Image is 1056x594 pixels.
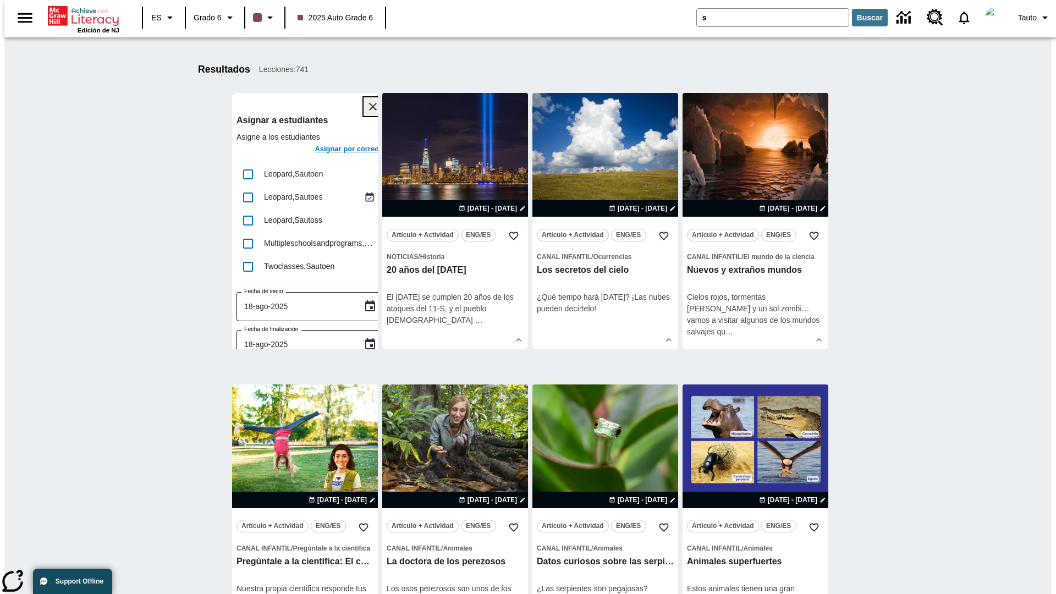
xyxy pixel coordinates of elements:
div: lesson details [683,93,828,349]
button: Asignar por correo [311,142,382,158]
button: 22 jul - 22 jul Elegir fechas [457,495,528,505]
h3: 20 años del 11 de septiembre [387,265,524,276]
button: Añadir a mis Favoritas [504,226,524,246]
a: Centro de información [890,3,920,33]
button: 22 jul - 22 jul Elegir fechas [757,495,828,505]
button: Artículo + Actividad [537,229,609,241]
span: Canal Infantil [687,253,741,261]
span: Tema: Canal Infantil/Animales [687,542,824,554]
div: Leopard, Sautoen [264,168,378,180]
span: Animales [743,544,772,552]
h3: Pregúntale a la científica: El cuerpo humano [237,556,373,568]
span: Tema: Canal Infantil/Ocurrencias [537,251,674,262]
span: Animales [443,544,472,552]
h3: La doctora de los perezosos [387,556,524,568]
button: Artículo + Actividad [387,229,459,241]
span: Tema: Noticias/Historia [387,251,524,262]
p: Asigne a los estudiantes [237,131,382,142]
button: Ver más [661,332,677,348]
button: 22 jul - 22 jul Elegir fechas [607,495,678,505]
h3: Datos curiosos sobre las serpientes [537,556,674,568]
span: Support Offline [56,577,103,585]
span: ENG/ES [766,229,791,241]
span: Leopard , Sautoes [264,193,323,201]
label: Fecha de finalización [244,325,299,333]
span: Artículo + Actividad [542,229,604,241]
span: 2025 Auto Grade 6 [298,12,373,24]
h3: Nuevos y extraños mundos [687,265,824,276]
span: Tauto [1018,12,1037,24]
button: Grado: Grado 6, Elige un grado [189,8,241,28]
button: Asignado 18 ago al 18 ago [361,189,378,206]
button: Añadir a mis Favoritas [504,518,524,537]
span: Artículo + Actividad [692,229,754,241]
div: Leopard, Sautoss [264,215,378,226]
span: Tema: Canal Infantil/Animales [537,542,674,554]
button: Choose date, selected date is 18 ago 2025 [359,333,381,355]
span: ENG/ES [616,229,641,241]
span: Tema: Canal Infantil/El mundo de la ciencia [687,251,824,262]
span: … [725,327,733,336]
span: ES [151,12,162,24]
div: Leopard, Sautoes [264,191,361,203]
div: El [DATE] se cumplen 20 años de los ataques del 11-S, y el pueblo [DEMOGRAPHIC_DATA] [387,291,524,326]
span: Twoclasses , Sautoen [264,262,334,271]
button: ENG/ES [611,520,646,532]
button: Abrir el menú lateral [9,2,41,34]
span: [DATE] - [DATE] [768,495,817,505]
span: Historia [420,253,445,261]
span: Canal Infantil [237,544,291,552]
button: ENG/ES [461,520,496,532]
button: ENG/ES [761,229,796,241]
span: / [591,544,593,552]
div: Cielos rojos, tormentas [PERSON_NAME] y un sol zombi… vamos a visitar algunos de los mundos salva... [687,291,824,338]
span: [DATE] - [DATE] [768,204,817,213]
a: Notificaciones [950,3,978,32]
input: DD-MMMM-YYYY [237,330,355,359]
span: Artículo + Actividad [241,520,304,532]
button: ENG/ES [611,229,646,241]
span: [DATE] - [DATE] [468,204,517,213]
button: ENG/ES [311,520,346,532]
span: Leopard , Sautoss [264,216,322,224]
span: / [418,253,420,261]
div: Portada [48,4,119,34]
span: … [475,316,483,324]
span: Tema: Canal Infantil/Pregúntale a la científica [237,542,373,554]
a: Centro de recursos, Se abrirá en una pestaña nueva. [920,3,950,32]
span: Multipleschoolsandprograms , Sautoen [264,238,393,248]
span: El mundo de la ciencia [743,253,814,261]
span: [DATE] - [DATE] [618,204,667,213]
div: Twoclasses, Sautoen [264,261,378,272]
span: Grado 6 [194,12,222,24]
span: [DATE] - [DATE] [317,495,367,505]
span: Ocurrencias [593,253,631,261]
span: Artículo + Actividad [542,520,604,532]
button: Añadir a mis Favoritas [804,518,824,537]
span: Canal Infantil [687,544,741,552]
div: lesson details [382,93,528,349]
button: ENG/ES [461,229,496,241]
span: / [441,544,443,552]
span: Lecciones : 741 [259,64,309,75]
span: Canal Infantil [537,544,591,552]
button: Artículo + Actividad [687,229,759,241]
button: 22 jul - 22 jul Elegir fechas [757,204,828,213]
button: Escoja un nuevo avatar [978,3,1014,32]
span: / [291,544,293,552]
span: / [741,253,743,261]
span: Canal Infantil [387,544,441,552]
span: ENG/ES [766,520,791,532]
button: 22 jul - 22 jul Elegir fechas [306,495,378,505]
div: ¿Qué tiempo hará [DATE]? ¡Las nubes pueden decírtelo! [537,291,674,315]
span: ENG/ES [466,229,491,241]
h6: Asignar por correo [315,143,379,156]
input: Buscar campo [697,9,849,26]
div: Multipleschoolsandprograms, Sautoen [264,238,378,249]
span: Artículo + Actividad [392,520,454,532]
span: ENG/ES [466,520,491,532]
button: Artículo + Actividad [537,520,609,532]
span: Leopard , Sautoen [264,169,323,178]
button: Ver más [811,332,827,348]
span: ENG/ES [616,520,641,532]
